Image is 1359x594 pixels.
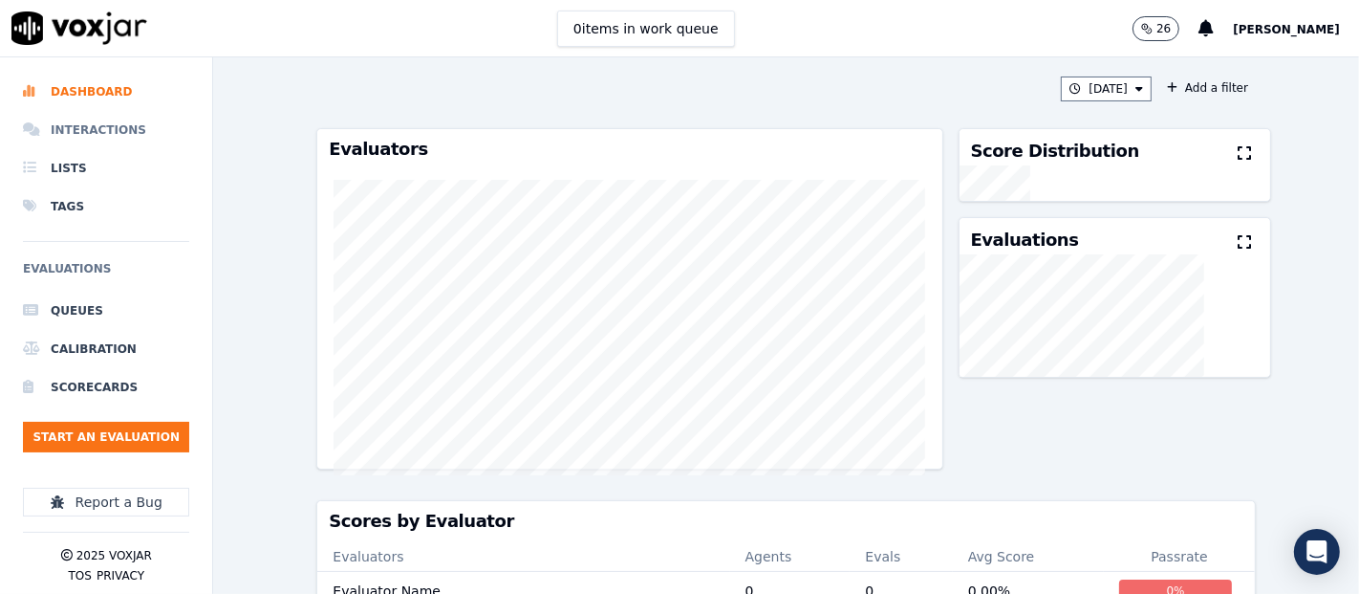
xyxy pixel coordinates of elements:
[23,422,189,452] button: Start an Evaluation
[730,541,851,572] th: Agents
[971,143,1139,160] h3: Score Distribution
[76,548,152,563] p: 2025 Voxjar
[23,292,189,330] a: Queues
[23,111,189,149] a: Interactions
[1132,16,1179,41] button: 26
[23,187,189,226] a: Tags
[1156,21,1171,36] p: 26
[1104,541,1255,572] th: Passrate
[850,541,952,572] th: Evals
[953,541,1104,572] th: Avg Score
[317,541,729,572] th: Evaluators
[23,73,189,111] a: Dashboard
[329,141,930,158] h3: Evaluators
[1061,77,1152,101] button: [DATE]
[1159,77,1256,99] button: Add a filter
[1132,16,1198,41] button: 26
[97,568,144,583] button: Privacy
[329,513,1243,530] h3: Scores by Evaluator
[1294,529,1340,575] div: Open Intercom Messenger
[971,231,1079,249] h3: Evaluations
[23,149,189,187] a: Lists
[68,568,91,583] button: TOS
[11,11,147,45] img: voxjar logo
[23,257,189,292] h6: Evaluations
[23,368,189,407] a: Scorecards
[1233,23,1340,36] span: [PERSON_NAME]
[23,330,189,368] a: Calibration
[557,11,735,47] button: 0items in work queue
[1233,17,1359,40] button: [PERSON_NAME]
[23,488,189,517] button: Report a Bug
